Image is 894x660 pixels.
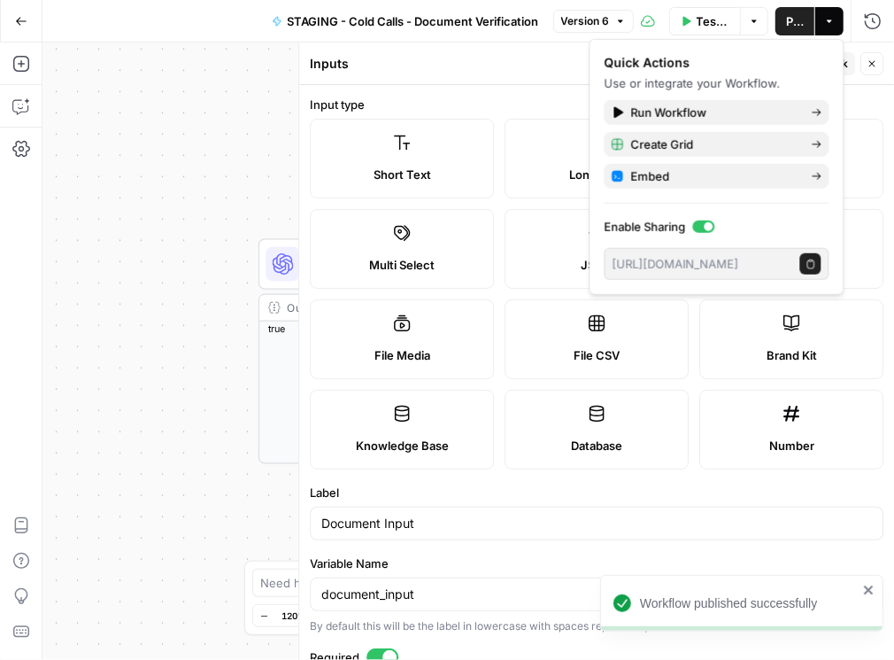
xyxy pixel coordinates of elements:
[571,437,622,454] span: Database
[799,52,855,75] button: Back
[631,167,798,185] span: Embed
[310,55,794,73] div: Inputs
[574,346,620,364] span: File CSV
[374,166,431,183] span: Short Text
[561,13,610,29] span: Version 6
[569,166,624,183] span: Long Text
[356,437,449,454] span: Knowledge Base
[374,346,430,364] span: File Media
[310,555,883,572] label: Variable Name
[786,12,804,30] span: Publish
[321,515,872,532] input: Input Label
[288,12,539,30] span: STAGING - Cold Calls - Document Verification
[605,218,829,236] label: Enable Sharing
[605,76,781,90] span: Use or integrate your Workflow.
[767,346,817,364] span: Brand Kit
[321,586,872,603] input: document_input
[669,7,741,35] button: Test Workflow
[631,136,798,153] span: Create Grid
[581,256,613,274] span: JSON
[258,528,588,579] div: EndOutput
[310,618,883,634] div: By default this will be the label in lowercase with spaces replaced by underscores.
[822,56,848,72] span: Back
[369,256,435,274] span: Multi Select
[310,96,883,113] label: Input type
[281,609,306,623] span: 120%
[769,437,814,454] span: Number
[863,583,875,597] button: close
[631,104,798,121] span: Run Workflow
[310,484,883,501] label: Label
[258,238,588,463] div: LLM · GPT-5 NanoLLMStep 1Outputtrue
[259,322,587,336] div: true
[605,54,829,72] div: Quick Actions
[697,12,730,30] span: Test Workflow
[287,299,529,316] div: Output
[553,10,634,33] button: Version 6
[640,594,858,612] div: Workflow published successfully
[261,7,550,35] button: STAGING - Cold Calls - Document Verification
[258,124,588,175] div: WorkflowSet InputsInputs
[775,7,814,35] button: Publish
